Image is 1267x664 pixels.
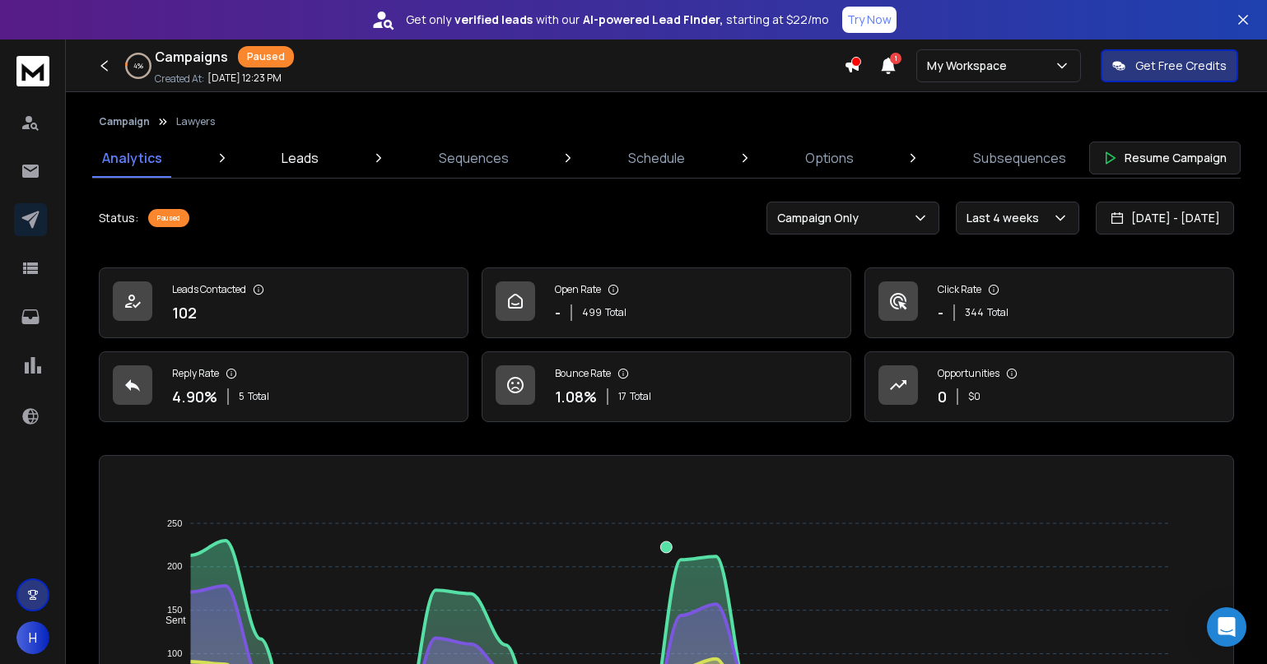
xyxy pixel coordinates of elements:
tspan: 200 [167,562,182,572]
span: Total [605,306,627,319]
span: Sent [153,615,186,626]
strong: AI-powered Lead Finder, [583,12,723,28]
p: - [938,301,943,324]
span: Total [248,390,269,403]
p: My Workspace [927,58,1013,74]
a: Leads Contacted102 [99,267,468,338]
a: Leads [272,138,328,178]
p: Status: [99,210,138,226]
p: Get Free Credits [1135,58,1227,74]
a: Subsequences [963,138,1076,178]
div: Domain Overview [63,105,147,116]
p: Bounce Rate [555,367,611,380]
p: Analytics [102,148,162,168]
button: Try Now [842,7,897,33]
button: H [16,621,49,654]
span: 1 [890,53,901,64]
button: [DATE] - [DATE] [1096,202,1234,234]
p: 1.08 % [555,385,597,408]
a: Opportunities0$0 [864,351,1234,422]
p: $ 0 [968,390,981,403]
img: tab_keywords_by_traffic_grey.svg [164,104,177,117]
div: Paused [148,209,189,227]
tspan: 100 [167,648,182,658]
p: Campaign Only [777,210,865,226]
a: Schedule [618,138,695,178]
p: Last 4 weeks [967,210,1046,226]
span: Total [987,306,1008,319]
span: 5 [239,390,245,403]
p: 4.90 % [172,385,217,408]
img: logo [16,56,49,86]
p: 4 % [133,61,143,71]
p: Get only with our starting at $22/mo [406,12,829,28]
a: Bounce Rate1.08%17Total [482,351,851,422]
button: Get Free Credits [1101,49,1238,82]
span: 17 [618,390,627,403]
p: - [555,301,561,324]
strong: verified leads [454,12,533,28]
img: website_grey.svg [26,43,40,56]
a: Click Rate-344Total [864,267,1234,338]
div: Domain: [URL] [43,43,117,56]
div: Keywords by Traffic [182,105,277,116]
p: Try Now [847,12,892,28]
p: Lawyers [176,115,215,128]
p: 102 [172,301,197,324]
h1: Campaigns [155,47,228,67]
p: Opportunities [938,367,999,380]
p: Subsequences [973,148,1066,168]
p: 0 [938,385,947,408]
button: Resume Campaign [1089,142,1241,174]
p: Click Rate [938,283,981,296]
div: Paused [238,46,294,67]
tspan: 250 [167,518,182,528]
div: v 4.0.25 [46,26,81,39]
p: Open Rate [555,283,601,296]
button: Campaign [99,115,150,128]
p: Leads [282,148,319,168]
span: 499 [582,306,602,319]
p: Reply Rate [172,367,219,380]
p: Options [805,148,854,168]
div: Open Intercom Messenger [1207,607,1246,647]
a: Open Rate-499Total [482,267,851,338]
p: Leads Contacted [172,283,246,296]
p: Schedule [628,148,685,168]
img: tab_domain_overview_orange.svg [44,104,58,117]
p: Created At: [155,72,204,86]
p: Sequences [439,148,509,168]
a: Sequences [429,138,519,178]
a: Analytics [92,138,172,178]
a: Options [795,138,864,178]
tspan: 150 [167,605,182,615]
p: [DATE] 12:23 PM [207,72,282,85]
a: Reply Rate4.90%5Total [99,351,468,422]
span: 344 [965,306,984,319]
span: Total [630,390,651,403]
img: logo_orange.svg [26,26,40,39]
